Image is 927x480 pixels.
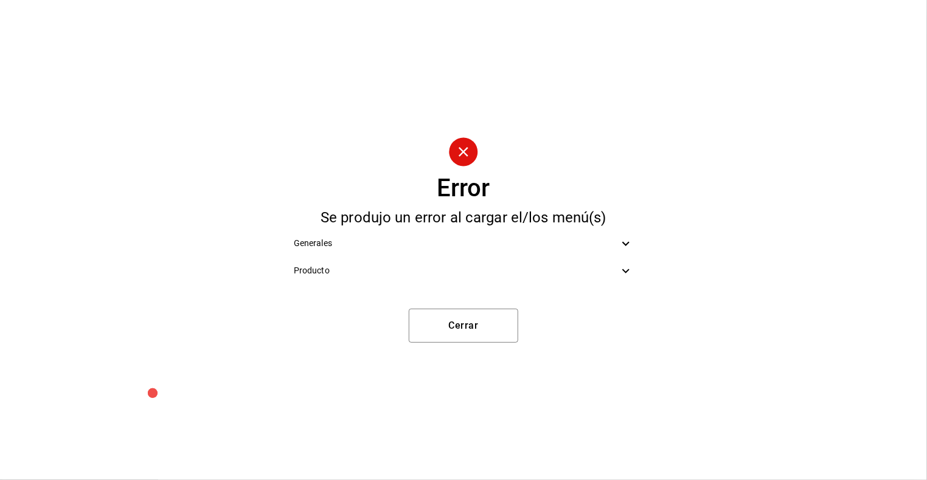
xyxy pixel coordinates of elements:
[284,210,643,225] div: Se produjo un error al cargar el/los menú(s)
[409,309,518,343] button: Cerrar
[437,176,490,201] div: Error
[294,264,619,277] span: Producto
[284,257,643,284] div: Producto
[294,237,619,250] span: Generales
[284,230,643,257] div: Generales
